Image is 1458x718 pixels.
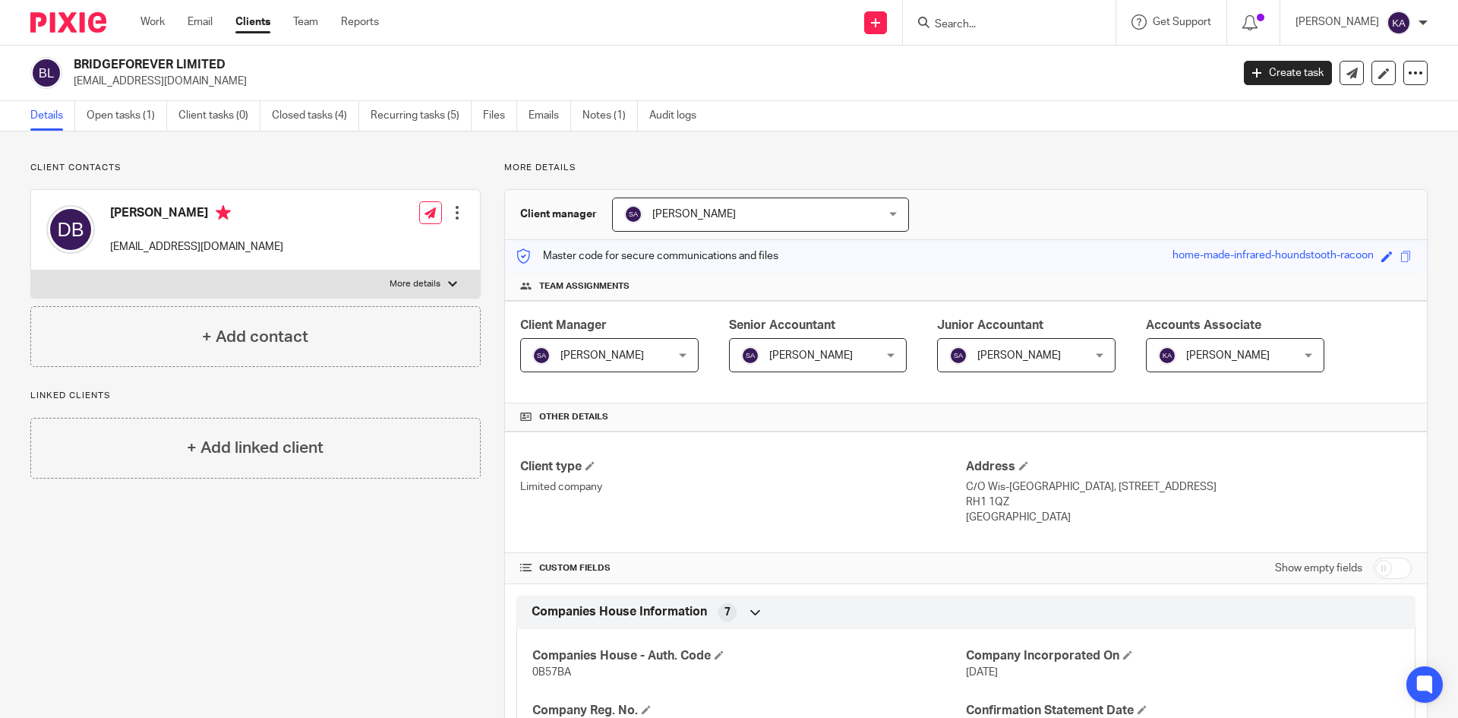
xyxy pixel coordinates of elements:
[293,14,318,30] a: Team
[769,350,853,361] span: [PERSON_NAME]
[652,209,736,220] span: [PERSON_NAME]
[966,459,1412,475] h4: Address
[30,101,75,131] a: Details
[1244,61,1332,85] a: Create task
[110,239,283,255] p: [EMAIL_ADDRESS][DOMAIN_NAME]
[140,14,165,30] a: Work
[649,101,708,131] a: Audit logs
[539,280,630,293] span: Team assignments
[966,667,998,678] span: [DATE]
[532,648,966,664] h4: Companies House - Auth. Code
[216,205,231,220] i: Primary
[532,346,551,365] img: svg%3E
[178,101,260,131] a: Client tasks (0)
[520,459,966,475] h4: Client type
[724,605,731,620] span: 7
[966,479,1412,495] p: C/O Wis-[GEOGRAPHIC_DATA], [STREET_ADDRESS]
[966,510,1412,525] p: [GEOGRAPHIC_DATA]
[532,604,707,620] span: Companies House Information
[110,205,283,224] h4: [PERSON_NAME]
[1387,11,1411,35] img: svg%3E
[1172,248,1374,265] div: home-made-infrared-houndstooth-racoon
[30,162,481,174] p: Client contacts
[520,479,966,495] p: Limited company
[937,319,1043,331] span: Junior Accountant
[933,18,1070,32] input: Search
[532,667,571,678] span: 0B57BA
[1295,14,1379,30] p: [PERSON_NAME]
[560,350,644,361] span: [PERSON_NAME]
[520,319,607,331] span: Client Manager
[977,350,1061,361] span: [PERSON_NAME]
[520,207,597,222] h3: Client manager
[187,436,323,460] h4: + Add linked client
[30,390,481,402] p: Linked clients
[87,101,167,131] a: Open tasks (1)
[516,248,778,264] p: Master code for secure communications and files
[529,101,571,131] a: Emails
[74,74,1221,89] p: [EMAIL_ADDRESS][DOMAIN_NAME]
[1275,561,1362,576] label: Show empty fields
[390,278,440,290] p: More details
[483,101,517,131] a: Files
[520,562,966,574] h4: CUSTOM FIELDS
[74,57,992,73] h2: BRIDGEFOREVER LIMITED
[1153,17,1211,27] span: Get Support
[188,14,213,30] a: Email
[966,495,1412,510] p: RH1 1QZ
[30,12,106,33] img: Pixie
[624,205,642,223] img: svg%3E
[582,101,638,131] a: Notes (1)
[341,14,379,30] a: Reports
[1158,346,1176,365] img: svg%3E
[371,101,472,131] a: Recurring tasks (5)
[46,205,95,254] img: svg%3E
[504,162,1428,174] p: More details
[202,325,308,349] h4: + Add contact
[539,411,608,423] span: Other details
[272,101,359,131] a: Closed tasks (4)
[729,319,835,331] span: Senior Accountant
[30,57,62,89] img: svg%3E
[966,648,1400,664] h4: Company Incorporated On
[741,346,759,365] img: svg%3E
[1146,319,1261,331] span: Accounts Associate
[235,14,270,30] a: Clients
[1186,350,1270,361] span: [PERSON_NAME]
[949,346,967,365] img: svg%3E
